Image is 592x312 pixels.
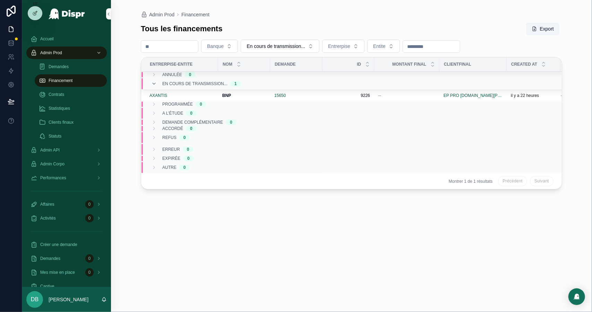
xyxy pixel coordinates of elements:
[275,61,296,67] span: Demande
[511,61,537,67] span: Created at
[247,43,305,50] span: En cours de transmission...
[200,101,202,107] div: 0
[49,92,64,97] span: Contrats
[568,288,585,305] div: Open Intercom Messenger
[40,36,54,42] span: Accueil
[35,88,107,101] a: Contrats
[511,93,539,98] p: il y a 22 heures
[40,50,62,56] span: Admin Prod
[223,61,232,67] span: Nom
[183,165,186,170] div: 0
[40,256,60,261] span: Demandes
[162,126,183,131] span: Accordé
[189,72,191,77] div: 0
[190,126,192,131] div: 0
[274,93,318,98] a: 15650
[26,198,107,211] a: Affaires0
[328,43,350,50] span: Entrerpise
[49,296,88,303] p: [PERSON_NAME]
[26,33,107,45] a: Accueil
[85,268,94,277] div: 0
[40,147,60,153] span: Admin API
[26,47,107,59] a: Admin Prod
[162,110,183,116] span: A l'étude
[49,78,72,83] span: Financement
[444,93,503,98] a: EP PRO [DOMAIN_NAME][PERSON_NAME]
[40,202,54,207] span: Affaires
[35,74,107,87] a: Financement
[162,147,180,152] span: Erreur
[26,172,107,184] a: Performances
[207,43,224,50] span: Banque
[141,11,174,18] a: Admin Prod
[162,120,223,125] span: Demande complémentaire
[141,24,223,34] h1: Tous les financements
[561,93,564,98] span: --
[222,93,266,98] a: BNP
[357,61,361,67] span: Id
[26,144,107,156] a: Admin API
[26,266,107,279] a: Mes mise en place0
[162,165,177,170] span: Autre
[35,102,107,115] a: Statistiques
[444,61,471,67] span: ClientFinal
[35,116,107,129] a: Clients finaux
[162,135,177,140] span: Refus
[40,242,77,247] span: Créer une demande
[26,252,107,265] a: Demandes0
[26,280,107,293] a: Captive
[449,179,493,184] span: Montrer 1 de 1 résultats
[162,81,228,87] span: En cours de transmission...
[222,93,231,98] strong: BNP
[526,23,559,35] button: Export
[322,40,364,53] button: Select Button
[162,101,193,107] span: Programmée
[511,93,556,98] a: il y a 22 heures
[49,133,61,139] span: Statuts
[40,175,66,181] span: Performances
[187,147,189,152] div: 0
[85,214,94,222] div: 0
[378,93,435,98] a: --
[149,93,214,98] a: AXANTIS
[85,200,94,208] div: 0
[22,28,111,287] div: scrollable content
[183,135,186,140] div: 0
[26,238,107,251] a: Créer une demande
[373,43,386,50] span: Entite
[162,156,180,161] span: Expirée
[31,295,38,304] span: DB
[234,81,237,87] div: 1
[190,110,192,116] div: 0
[40,270,75,275] span: Mes mise en place
[241,40,319,53] button: Select Button
[181,11,209,18] a: Financement
[201,40,238,53] button: Select Button
[149,93,167,98] a: AXANTIS
[40,284,54,289] span: Captive
[26,158,107,170] a: Admin Corpo
[149,11,174,18] span: Admin Prod
[85,254,94,263] div: 0
[48,8,85,19] img: App logo
[49,64,69,69] span: Demandes
[187,156,190,161] div: 0
[230,120,232,125] div: 0
[162,72,182,77] span: Annulée
[26,212,107,224] a: Activités0
[274,93,286,98] a: 15650
[367,40,400,53] button: Select Button
[40,161,65,167] span: Admin Corpo
[326,93,370,98] a: 9226
[378,93,381,98] span: --
[35,130,107,142] a: Statuts
[49,120,74,125] span: Clients finaux
[49,106,70,111] span: Statistiques
[392,61,426,67] span: Montant final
